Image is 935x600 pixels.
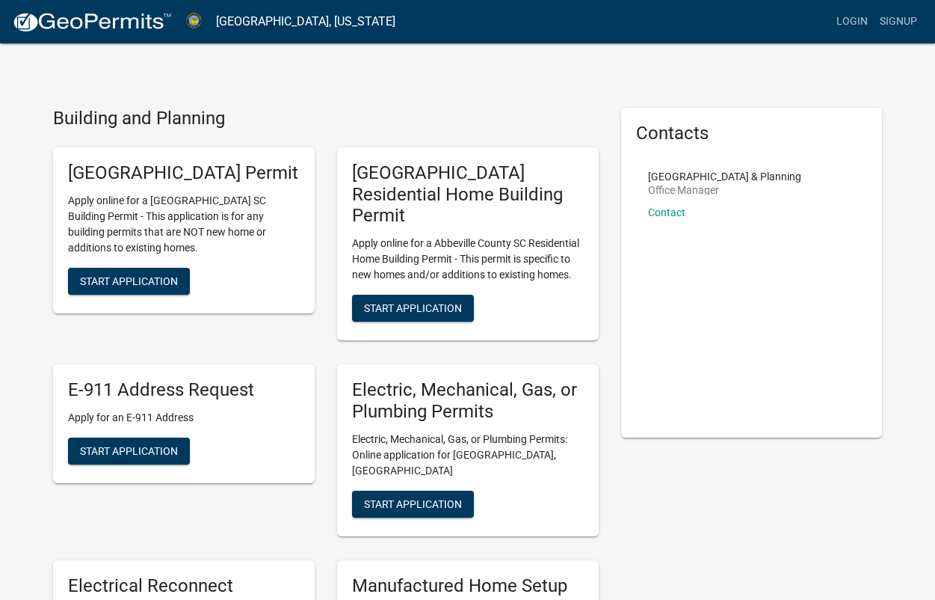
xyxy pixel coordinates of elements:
[53,108,599,129] h4: Building and Planning
[216,9,395,34] a: [GEOGRAPHIC_DATA], [US_STATE]
[874,7,923,36] a: Signup
[68,268,190,295] button: Start Application
[68,438,190,465] button: Start Application
[636,123,868,144] h5: Contacts
[184,11,204,31] img: Abbeville County, South Carolina
[68,162,300,184] h5: [GEOGRAPHIC_DATA] Permit
[830,7,874,36] a: Login
[352,379,584,423] h5: Electric, Mechanical, Gas, or Plumbing Permits
[352,162,584,227] h5: [GEOGRAPHIC_DATA] Residential Home Building Permit
[80,275,178,287] span: Start Application
[364,302,462,314] span: Start Application
[352,491,474,518] button: Start Application
[80,444,178,456] span: Start Application
[364,498,462,509] span: Start Application
[648,185,801,195] p: Office Manager
[68,193,300,256] p: Apply online for a [GEOGRAPHIC_DATA] SC Building Permit - This application is for any building pe...
[648,171,801,182] p: [GEOGRAPHIC_DATA] & Planning
[68,379,300,401] h5: E-911 Address Request
[648,206,685,218] a: Contact
[68,575,300,597] h5: Electrical Reconnect
[352,295,474,322] button: Start Application
[352,432,584,479] p: Electric, Mechanical, Gas, or Plumbing Permits: Online application for [GEOGRAPHIC_DATA], [GEOGRA...
[352,236,584,283] p: Apply online for a Abbeville County SC Residential Home Building Permit - This permit is specific...
[68,410,300,426] p: Apply for an E-911 Address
